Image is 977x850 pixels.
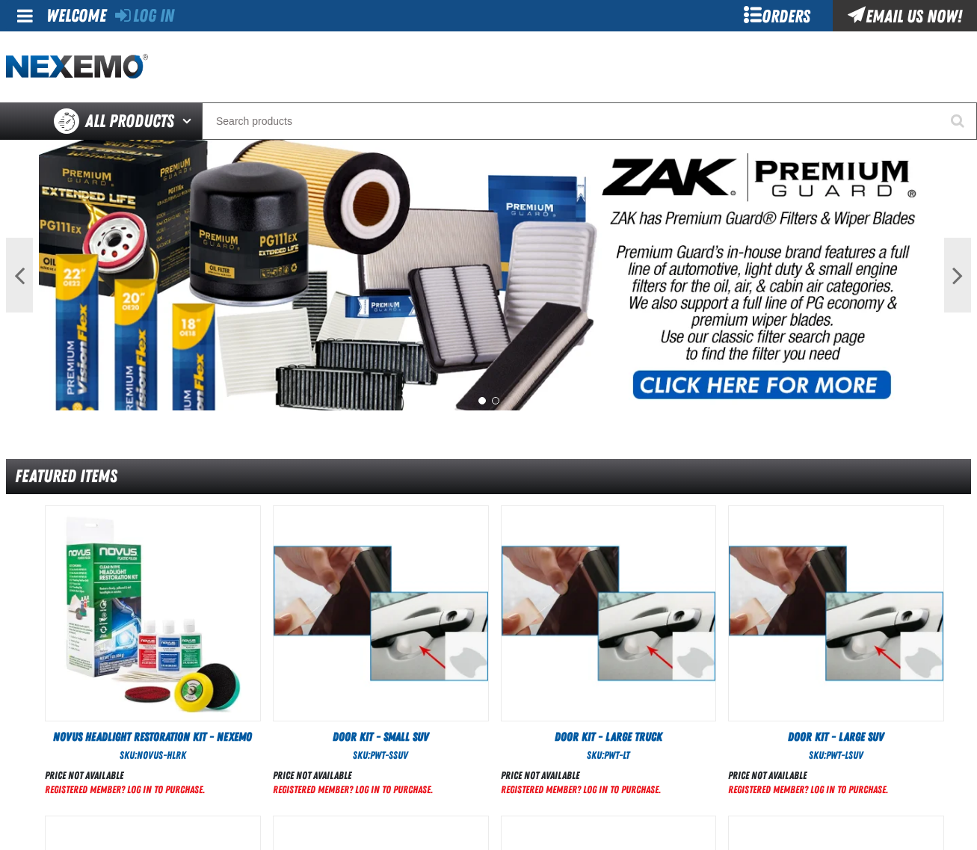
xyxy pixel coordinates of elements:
[202,102,977,140] input: Search
[274,506,488,721] : View Details of the Door Kit - Small SUV
[604,749,629,761] span: PWT-LT
[274,506,488,721] img: Door Kit - Small SUV
[728,748,944,763] div: SKU:
[940,102,977,140] button: Start Searching
[273,729,489,745] a: Door Kit - Small SUV
[115,5,174,26] a: Log In
[944,238,971,312] button: Next
[370,749,408,761] span: PWT-SSUV
[501,769,661,783] div: Price not available
[501,783,661,795] a: Registered Member? Log In to purchase.
[273,748,489,763] div: SKU:
[6,238,33,312] button: Previous
[53,730,252,744] span: Novus Headlight Restoration Kit - Nexemo
[502,506,716,721] img: Door Kit - Large Truck
[788,730,884,744] span: Door Kit - Large SUV
[492,397,499,404] button: 2 of 2
[39,140,939,410] img: PG Filters & Wipers
[85,108,174,135] span: All Products
[729,506,943,721] img: Door Kit - Large SUV
[728,783,888,795] a: Registered Member? Log In to purchase.
[137,749,186,761] span: NOVUS-HLRK
[273,769,433,783] div: Price not available
[728,729,944,745] a: Door Kit - Large SUV
[333,730,429,744] span: Door Kit - Small SUV
[46,506,260,721] : View Details of the Novus Headlight Restoration Kit - Nexemo
[6,54,148,80] img: Nexemo logo
[45,729,261,745] a: Novus Headlight Restoration Kit - Nexemo
[502,506,716,721] : View Details of the Door Kit - Large Truck
[177,102,202,140] button: Open All Products pages
[501,729,717,745] a: Door Kit - Large Truck
[478,397,486,404] button: 1 of 2
[45,769,205,783] div: Price not available
[728,769,888,783] div: Price not available
[826,749,863,761] span: PWT-LSUV
[729,506,943,721] : View Details of the Door Kit - Large SUV
[45,783,205,795] a: Registered Member? Log In to purchase.
[273,783,433,795] a: Registered Member? Log In to purchase.
[555,730,662,744] span: Door Kit - Large Truck
[46,506,260,721] img: Novus Headlight Restoration Kit - Nexemo
[45,748,261,763] div: SKU:
[501,748,717,763] div: SKU:
[6,459,971,494] div: Featured Items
